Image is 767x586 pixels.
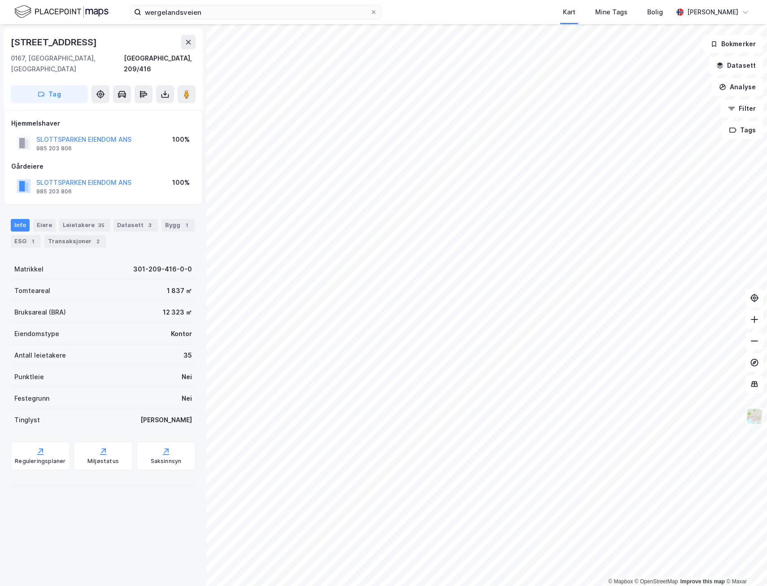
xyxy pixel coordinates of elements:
[182,221,191,230] div: 1
[14,328,59,339] div: Eiendomstype
[11,235,41,248] div: ESG
[172,177,190,188] div: 100%
[15,458,65,465] div: Reguleringsplaner
[28,237,37,246] div: 1
[687,7,738,17] div: [PERSON_NAME]
[96,221,106,230] div: 35
[14,350,66,361] div: Antall leietakere
[171,328,192,339] div: Kontor
[563,7,575,17] div: Kart
[11,85,88,103] button: Tag
[722,121,763,139] button: Tags
[703,35,763,53] button: Bokmerker
[183,350,192,361] div: 35
[59,219,110,232] div: Leietakere
[711,78,763,96] button: Analyse
[11,118,195,129] div: Hjemmelshaver
[746,408,763,425] img: Z
[44,235,106,248] div: Transaksjoner
[33,219,56,232] div: Eiere
[167,285,192,296] div: 1 837 ㎡
[36,145,72,152] div: 985 203 806
[635,578,678,585] a: OpenStreetMap
[133,264,192,275] div: 301-209-416-0-0
[14,307,66,318] div: Bruksareal (BRA)
[14,4,109,20] img: logo.f888ab2527a4732fd821a326f86c7f29.svg
[36,188,72,195] div: 985 203 806
[14,264,44,275] div: Matrikkel
[647,7,663,17] div: Bolig
[151,458,182,465] div: Saksinnsyn
[14,415,40,425] div: Tinglyst
[172,134,190,145] div: 100%
[124,53,196,74] div: [GEOGRAPHIC_DATA], 209/416
[140,415,192,425] div: [PERSON_NAME]
[182,393,192,404] div: Nei
[113,219,158,232] div: Datasett
[182,372,192,382] div: Nei
[141,5,370,19] input: Søk på adresse, matrikkel, gårdeiere, leietakere eller personer
[680,578,725,585] a: Improve this map
[722,543,767,586] iframe: Chat Widget
[11,35,99,49] div: [STREET_ADDRESS]
[145,221,154,230] div: 3
[161,219,195,232] div: Bygg
[93,237,102,246] div: 2
[11,219,30,232] div: Info
[595,7,628,17] div: Mine Tags
[720,100,763,118] button: Filter
[11,161,195,172] div: Gårdeiere
[163,307,192,318] div: 12 323 ㎡
[14,393,49,404] div: Festegrunn
[87,458,119,465] div: Miljøstatus
[608,578,633,585] a: Mapbox
[14,372,44,382] div: Punktleie
[11,53,124,74] div: 0167, [GEOGRAPHIC_DATA], [GEOGRAPHIC_DATA]
[709,57,763,74] button: Datasett
[14,285,50,296] div: Tomteareal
